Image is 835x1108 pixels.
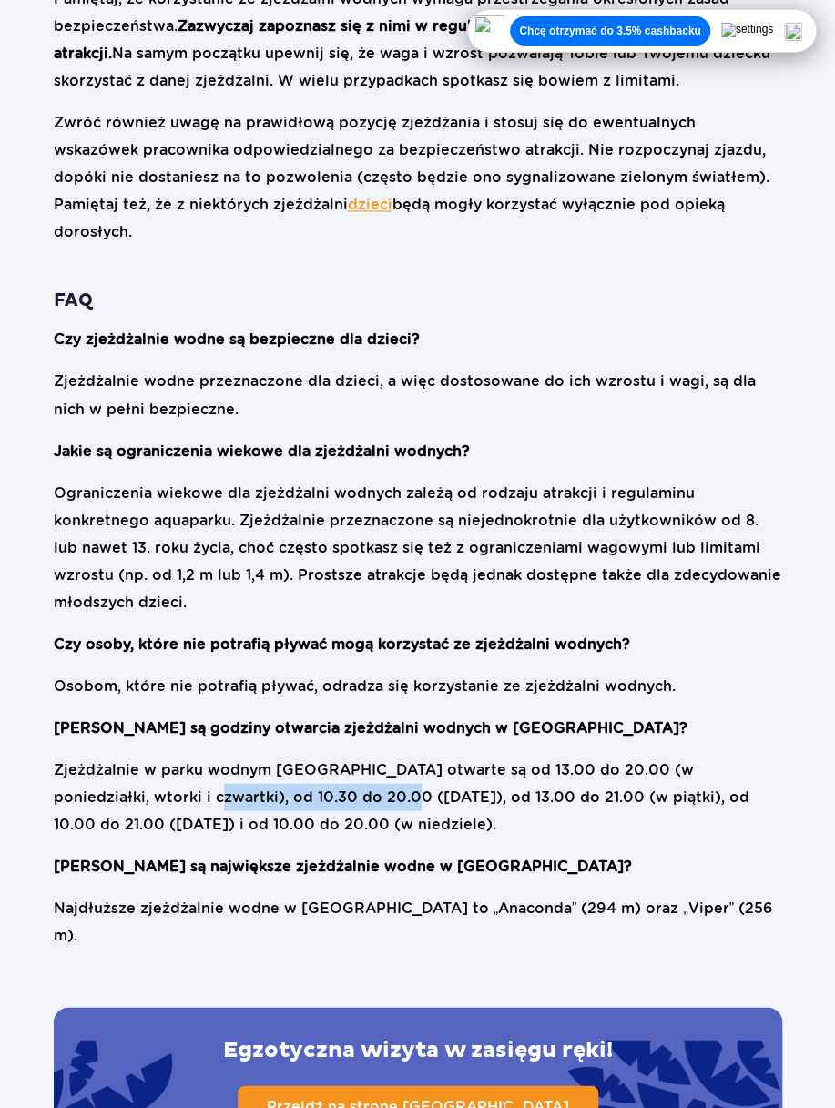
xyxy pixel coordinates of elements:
[54,368,782,422] p: Zjeżdżalnie wodne przeznaczone dla dzieci, a więc dostosowane do ich wzrostu i wagi, są dla nich ...
[54,17,728,62] strong: Zazwyczaj zapoznasz się z nimi w regulaminie znajdującym się przy samej atrakcji.
[54,857,632,874] strong: [PERSON_NAME] są największe zjeżdżalnie wodne w [GEOGRAPHIC_DATA]?
[348,196,392,213] a: dzieci
[223,1036,613,1063] p: Egzotyczna wizyta w zasięgu ręki!
[54,635,630,652] strong: Czy osoby, które nie potrafią pływać mogą korzystać ze zjeżdżalni wodnych?
[54,330,420,348] strong: Czy zjeżdżalnie wodne są bezpieczne dla dzieci?
[54,109,782,246] p: Zwróć również uwagę na prawidłową pozycję zjeżdżania i stosuj się do ewentualnych wskazówek praco...
[54,756,782,838] p: Zjeżdżalnie w parku wodnym [GEOGRAPHIC_DATA] otwarte są od 13.00 do 20.00 (w poniedziałki, wtorki...
[54,479,782,615] p: Ograniczenia wiekowe dla zjeżdżalni wodnych zależą od rodzaju atrakcji i regulaminu konkretnego a...
[54,672,782,699] p: Osobom, które nie potrafią pływać, odradza się korzystanie ze zjeżdżalni wodnych.
[54,894,782,949] p: Najdłuższe zjeżdżalnie wodne w [GEOGRAPHIC_DATA] to „Anaconda” (294 m) oraz „Viper” (256 m).
[54,718,687,736] strong: [PERSON_NAME] są godziny otwarcia zjeżdżalni wodnych w [GEOGRAPHIC_DATA]?
[54,290,782,311] h2: FAQ
[54,442,470,459] strong: Jakie są ograniczenia wiekowe dla zjeżdżalni wodnych?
